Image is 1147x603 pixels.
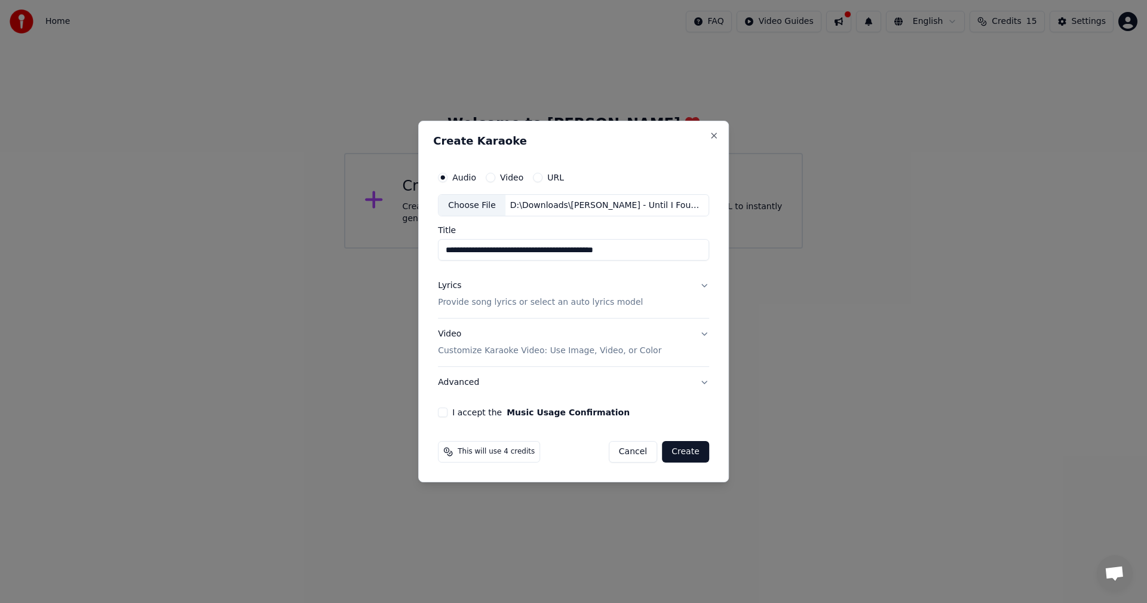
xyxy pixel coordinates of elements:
label: Title [438,226,709,235]
button: LyricsProvide song lyrics or select an auto lyrics model [438,271,709,319]
button: I accept the [507,408,630,417]
button: Create [662,441,709,463]
p: Provide song lyrics or select an auto lyrics model [438,297,643,309]
p: Customize Karaoke Video: Use Image, Video, or Color [438,345,661,357]
label: I accept the [452,408,630,417]
div: Video [438,329,661,357]
label: Audio [452,173,476,182]
span: This will use 4 credits [458,447,535,457]
div: D:\Downloads\[PERSON_NAME] - Until I Found You (Lyric Video).mp3 [505,200,709,212]
label: Video [500,173,523,182]
label: URL [547,173,564,182]
h2: Create Karaoke [433,136,714,146]
div: Choose File [438,195,505,216]
button: Cancel [609,441,657,463]
button: VideoCustomize Karaoke Video: Use Image, Video, or Color [438,319,709,367]
button: Advanced [438,367,709,398]
div: Lyrics [438,280,461,292]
